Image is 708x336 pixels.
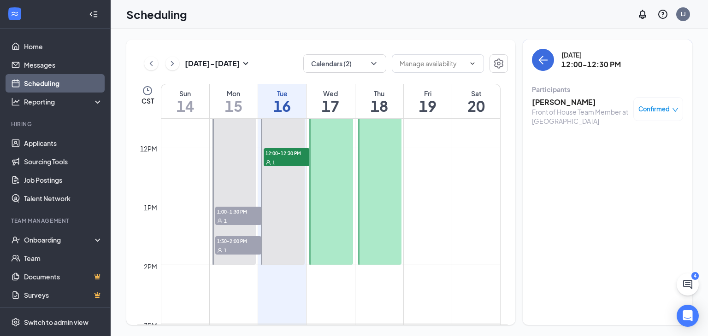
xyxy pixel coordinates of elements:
div: Sun [161,89,209,98]
button: ChevronLeft [144,57,158,70]
h1: 16 [258,98,306,114]
div: Sat [452,89,500,98]
div: Onboarding [24,235,95,244]
h3: 12:00-12:30 PM [561,59,621,70]
a: Home [24,37,103,56]
svg: User [217,218,223,224]
div: 2pm [142,261,159,272]
button: Calendars (2)ChevronDown [303,54,386,73]
svg: ChevronDown [369,59,378,68]
svg: Settings [493,58,504,69]
a: September 20, 2025 [452,84,500,118]
span: 12:00-12:30 PM [264,148,310,157]
svg: User [265,160,271,165]
div: 12pm [138,144,159,154]
div: 4 [691,272,699,280]
div: Open Intercom Messenger [677,305,699,327]
a: SurveysCrown [24,286,103,304]
h1: 15 [210,98,258,114]
div: 1pm [142,203,159,213]
div: Thu [355,89,403,98]
div: Front of House Team Member at [GEOGRAPHIC_DATA] [532,107,629,126]
span: 1 [224,247,227,254]
h3: [DATE] - [DATE] [185,58,240,69]
a: Scheduling [24,74,103,93]
a: Messages [24,56,103,74]
svg: User [217,248,223,253]
button: Settings [490,54,508,73]
svg: Settings [11,318,20,327]
a: DocumentsCrown [24,267,103,286]
svg: Collapse [89,10,98,19]
button: ChatActive [677,273,699,295]
a: September 17, 2025 [307,84,354,118]
div: Participants [532,85,683,94]
svg: ChevronRight [168,58,177,69]
input: Manage availability [400,58,465,69]
span: down [672,107,678,113]
button: back-button [532,49,554,71]
h1: 14 [161,98,209,114]
a: Applicants [24,134,103,152]
h3: [PERSON_NAME] [532,97,629,107]
div: Mon [210,89,258,98]
div: Reporting [24,97,103,106]
div: Team Management [11,217,101,225]
span: 1:00-1:30 PM [215,207,261,216]
div: 3pm [142,320,159,330]
span: Confirmed [638,104,670,114]
svg: Clock [142,85,153,96]
svg: Notifications [637,9,648,20]
svg: Analysis [11,97,20,106]
svg: SmallChevronDown [240,58,251,69]
div: Fri [404,89,452,98]
svg: ChevronLeft [147,58,156,69]
h1: 17 [307,98,354,114]
div: Hiring [11,120,101,128]
a: September 19, 2025 [404,84,452,118]
svg: QuestionInfo [657,9,668,20]
a: Team [24,249,103,267]
svg: UserCheck [11,235,20,244]
h1: 19 [404,98,452,114]
a: September 16, 2025 [258,84,306,118]
span: 1 [224,218,227,224]
svg: ChevronDown [469,60,476,67]
span: 1 [272,159,275,166]
button: ChevronRight [165,57,179,70]
div: [DATE] [561,50,621,59]
svg: ArrowLeft [537,54,549,65]
svg: ChatActive [682,279,693,290]
div: Wed [307,89,354,98]
a: Job Postings [24,171,103,189]
div: Switch to admin view [24,318,88,327]
span: CST [142,96,154,105]
a: September 15, 2025 [210,84,258,118]
h1: Scheduling [126,6,187,22]
svg: WorkstreamLogo [10,9,19,18]
div: LJ [681,10,686,18]
a: Sourcing Tools [24,152,103,171]
h1: 18 [355,98,403,114]
h1: 20 [452,98,500,114]
a: September 18, 2025 [355,84,403,118]
a: Talent Network [24,189,103,208]
div: Tue [258,89,306,98]
a: September 14, 2025 [161,84,209,118]
span: 1:30-2:00 PM [215,236,261,245]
